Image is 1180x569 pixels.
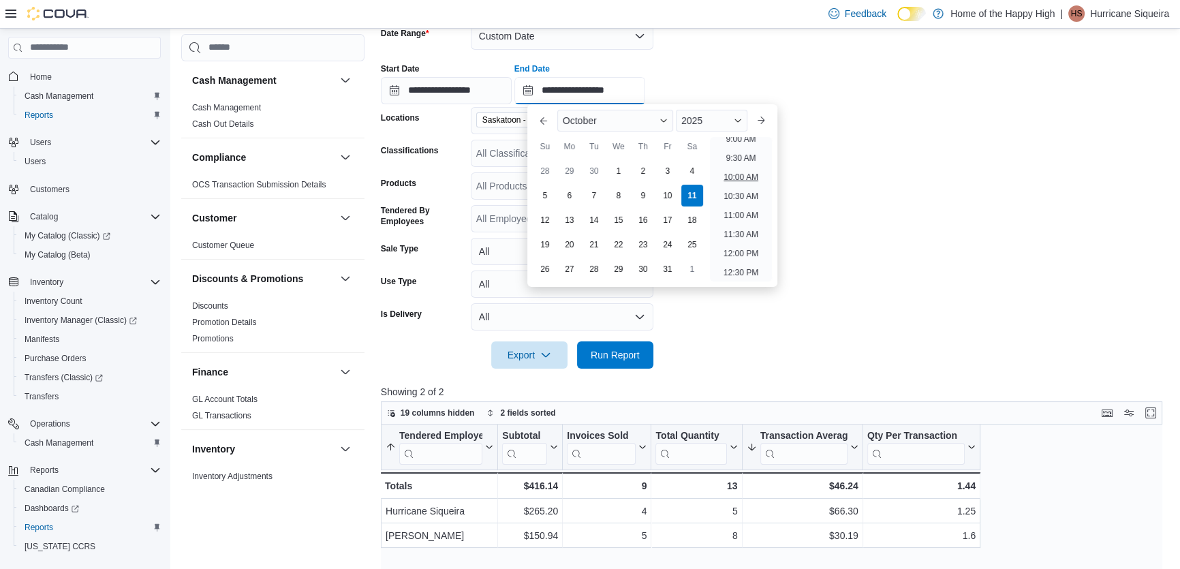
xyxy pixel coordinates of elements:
[577,341,653,369] button: Run Report
[760,429,847,464] div: Transaction Average
[19,538,161,555] span: Washington CCRS
[401,407,475,418] span: 19 columns hidden
[192,472,273,481] a: Inventory Adjustments
[514,77,645,104] input: Press the down key to enter a popover containing a calendar. Press the escape key to close the po...
[25,462,161,478] span: Reports
[681,160,703,182] div: day-4
[25,209,161,225] span: Catalog
[632,185,654,206] div: day-9
[19,350,161,367] span: Purchase Orders
[25,110,53,121] span: Reports
[19,107,161,123] span: Reports
[867,429,976,464] button: Qty Per Transaction
[681,258,703,280] div: day-1
[19,369,108,386] a: Transfers (Classic)
[676,110,747,132] div: Button. Open the year selector. 2025 is currently selected.
[502,478,558,494] div: $416.14
[192,442,335,456] button: Inventory
[514,63,550,74] label: End Date
[192,318,257,327] a: Promotion Details
[25,91,93,102] span: Cash Management
[381,178,416,189] label: Products
[655,429,726,464] div: Total Quantity
[718,207,764,224] li: 11:00 AM
[381,77,512,104] input: Press the down key to open a popover containing a calendar.
[14,152,166,171] button: Users
[14,106,166,125] button: Reports
[1099,405,1115,421] button: Keyboard shortcuts
[583,234,605,256] div: day-21
[534,209,556,231] div: day-12
[381,385,1170,399] p: Showing 2 of 2
[381,28,429,39] label: Date Range
[746,527,858,544] div: $30.19
[567,503,647,519] div: 4
[657,234,679,256] div: day-24
[19,369,161,386] span: Transfers (Classic)
[192,301,228,311] a: Discounts
[476,112,606,127] span: Saskatoon - Stonebridge - Prairie Records
[534,234,556,256] div: day-19
[718,245,764,262] li: 12:00 PM
[718,169,764,185] li: 10:00 AM
[632,160,654,182] div: day-2
[25,69,57,85] a: Home
[25,391,59,402] span: Transfers
[471,238,653,265] button: All
[482,113,589,127] span: Saskatoon - [GEOGRAPHIC_DATA] - Prairie Records
[14,292,166,311] button: Inventory Count
[14,226,166,245] a: My Catalog (Classic)
[337,149,354,166] button: Compliance
[681,185,703,206] div: day-11
[192,487,303,498] span: Inventory by Product Historical
[181,99,364,138] div: Cash Management
[192,211,335,225] button: Customer
[3,207,166,226] button: Catalog
[632,136,654,157] div: Th
[3,461,166,480] button: Reports
[14,311,166,330] a: Inventory Manager (Classic)
[19,107,59,123] a: Reports
[608,258,630,280] div: day-29
[192,103,261,112] a: Cash Management
[14,330,166,349] button: Manifests
[192,119,254,129] a: Cash Out Details
[14,480,166,499] button: Canadian Compliance
[567,478,647,494] div: 9
[563,115,597,126] span: October
[337,364,354,380] button: Finance
[337,441,354,457] button: Inventory
[583,136,605,157] div: Tu
[534,185,556,206] div: day-5
[534,136,556,157] div: Su
[681,209,703,231] div: day-18
[25,541,95,552] span: [US_STATE] CCRS
[718,226,764,243] li: 11:30 AM
[608,160,630,182] div: day-1
[25,315,137,326] span: Inventory Manager (Classic)
[25,134,57,151] button: Users
[867,527,976,544] div: 1.6
[30,277,63,288] span: Inventory
[192,317,257,328] span: Promotion Details
[381,205,465,227] label: Tendered By Employees
[192,272,303,286] h3: Discounts & Promotions
[845,7,886,20] span: Feedback
[192,365,228,379] h3: Finance
[481,405,561,421] button: 2 fields sorted
[3,133,166,152] button: Users
[14,245,166,264] button: My Catalog (Beta)
[14,518,166,537] button: Reports
[608,185,630,206] div: day-8
[559,160,580,182] div: day-29
[1090,5,1169,22] p: Hurricane Siqueira
[655,429,726,442] div: Total Quantity
[1121,405,1137,421] button: Display options
[19,435,99,451] a: Cash Management
[608,209,630,231] div: day-15
[25,462,64,478] button: Reports
[30,137,51,148] span: Users
[502,429,547,464] div: Subtotal
[25,68,161,85] span: Home
[19,88,161,104] span: Cash Management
